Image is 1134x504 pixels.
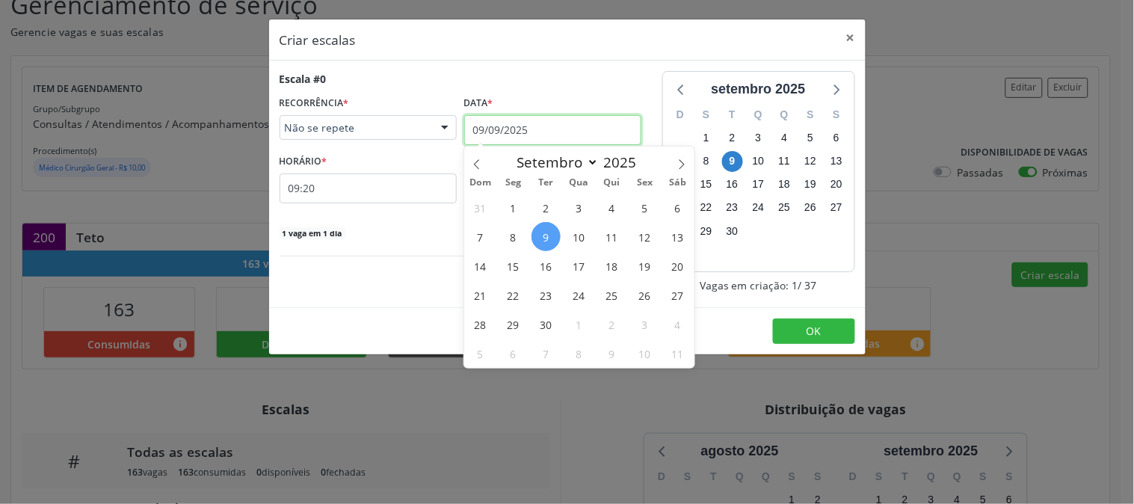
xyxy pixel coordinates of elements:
[280,92,349,115] label: RECORRÊNCIA
[564,280,594,310] span: Setembro 24, 2025
[826,174,847,195] span: sábado, 20 de setembro de 2025
[531,251,561,280] span: Setembro 16, 2025
[499,310,528,339] span: Setembro 29, 2025
[774,197,795,218] span: quinta-feira, 25 de setembro de 2025
[280,71,327,87] div: Escala #0
[807,324,822,338] span: OK
[826,197,847,218] span: sábado, 27 de setembro de 2025
[824,103,850,126] div: S
[800,151,821,172] span: sexta-feira, 12 de setembro de 2025
[597,222,626,251] span: Setembro 11, 2025
[722,174,743,195] span: terça-feira, 16 de setembro de 2025
[510,152,600,173] select: Month
[662,277,855,293] div: Vagas em criação: 1
[466,222,495,251] span: Setembro 7, 2025
[630,280,659,310] span: Setembro 26, 2025
[800,174,821,195] span: sexta-feira, 19 de setembro de 2025
[596,178,629,188] span: Qui
[663,339,692,368] span: Outubro 11, 2025
[564,310,594,339] span: Outubro 1, 2025
[722,221,743,242] span: terça-feira, 30 de setembro de 2025
[696,151,717,172] span: segunda-feira, 8 de setembro de 2025
[597,310,626,339] span: Outubro 2, 2025
[466,251,495,280] span: Setembro 14, 2025
[722,127,743,148] span: terça-feira, 2 de setembro de 2025
[748,127,768,148] span: quarta-feira, 3 de setembro de 2025
[668,103,694,126] div: D
[466,339,495,368] span: Outubro 5, 2025
[564,222,594,251] span: Setembro 10, 2025
[466,193,495,222] span: Agosto 31, 2025
[836,19,866,56] button: Close
[464,115,641,145] input: Selecione uma data
[499,251,528,280] span: Setembro 15, 2025
[798,103,824,126] div: S
[693,103,719,126] div: S
[774,174,795,195] span: quinta-feira, 18 de setembro de 2025
[696,197,717,218] span: segunda-feira, 22 de setembro de 2025
[280,30,356,49] h5: Criar escalas
[722,197,743,218] span: terça-feira, 23 de setembro de 2025
[630,222,659,251] span: Setembro 12, 2025
[564,251,594,280] span: Setembro 17, 2025
[464,178,497,188] span: Dom
[771,103,798,126] div: Q
[630,310,659,339] span: Outubro 3, 2025
[531,193,561,222] span: Setembro 2, 2025
[663,310,692,339] span: Outubro 4, 2025
[663,222,692,251] span: Setembro 13, 2025
[774,127,795,148] span: quinta-feira, 4 de setembro de 2025
[629,178,662,188] span: Sex
[599,153,648,172] input: Year
[563,178,596,188] span: Qua
[597,339,626,368] span: Outubro 9, 2025
[280,227,345,239] span: 1 vaga em 1 dia
[597,193,626,222] span: Setembro 4, 2025
[826,127,847,148] span: sábado, 6 de setembro de 2025
[696,127,717,148] span: segunda-feira, 1 de setembro de 2025
[798,277,817,293] span: / 37
[722,151,743,172] span: terça-feira, 9 de setembro de 2025
[800,127,821,148] span: sexta-feira, 5 de setembro de 2025
[705,79,811,99] div: setembro 2025
[280,173,457,203] input: 00:00
[531,280,561,310] span: Setembro 23, 2025
[466,280,495,310] span: Setembro 21, 2025
[564,339,594,368] span: Outubro 8, 2025
[630,193,659,222] span: Setembro 5, 2025
[499,193,528,222] span: Setembro 1, 2025
[499,222,528,251] span: Setembro 8, 2025
[800,197,821,218] span: sexta-feira, 26 de setembro de 2025
[530,178,563,188] span: Ter
[285,120,426,135] span: Não se repete
[464,92,493,115] label: Data
[773,319,855,344] button: OK
[466,310,495,339] span: Setembro 28, 2025
[774,151,795,172] span: quinta-feira, 11 de setembro de 2025
[597,251,626,280] span: Setembro 18, 2025
[696,221,717,242] span: segunda-feira, 29 de setembro de 2025
[662,178,694,188] span: Sáb
[280,150,327,173] label: HORÁRIO
[663,193,692,222] span: Setembro 6, 2025
[748,174,768,195] span: quarta-feira, 17 de setembro de 2025
[745,103,771,126] div: Q
[597,280,626,310] span: Setembro 25, 2025
[748,197,768,218] span: quarta-feira, 24 de setembro de 2025
[497,178,530,188] span: Seg
[531,310,561,339] span: Setembro 30, 2025
[564,193,594,222] span: Setembro 3, 2025
[499,280,528,310] span: Setembro 22, 2025
[696,174,717,195] span: segunda-feira, 15 de setembro de 2025
[748,151,768,172] span: quarta-feira, 10 de setembro de 2025
[663,280,692,310] span: Setembro 27, 2025
[663,251,692,280] span: Setembro 20, 2025
[499,339,528,368] span: Outubro 6, 2025
[719,103,745,126] div: T
[630,339,659,368] span: Outubro 10, 2025
[531,222,561,251] span: Setembro 9, 2025
[826,151,847,172] span: sábado, 13 de setembro de 2025
[630,251,659,280] span: Setembro 19, 2025
[531,339,561,368] span: Outubro 7, 2025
